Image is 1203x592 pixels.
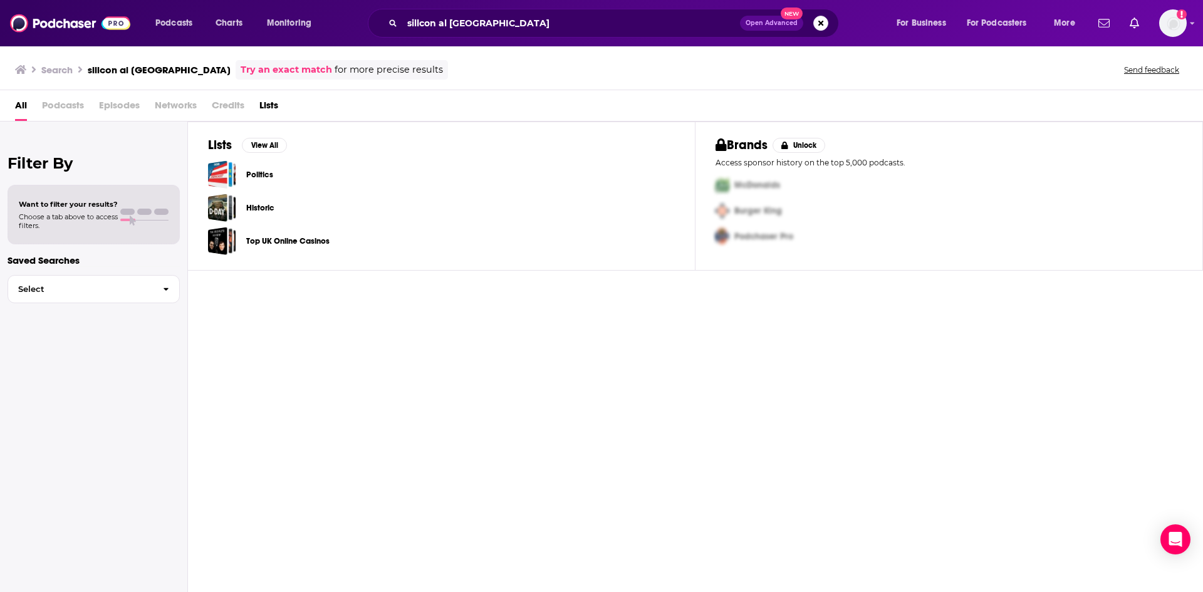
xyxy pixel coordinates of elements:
a: Show notifications dropdown [1093,13,1115,34]
img: Second Pro Logo [711,198,734,224]
span: for more precise results [335,63,443,77]
a: Charts [207,13,250,33]
div: Open Intercom Messenger [1160,524,1190,554]
button: Show profile menu [1159,9,1187,37]
a: Politics [246,168,273,182]
a: ListsView All [208,137,287,153]
a: All [15,95,27,121]
img: User Profile [1159,9,1187,37]
span: Monitoring [267,14,311,32]
h2: Brands [716,137,768,153]
button: Open AdvancedNew [740,16,803,31]
span: For Podcasters [967,14,1027,32]
a: Politics [208,160,236,189]
span: Episodes [99,95,140,121]
a: Try an exact match [241,63,332,77]
span: McDonalds [734,180,780,190]
img: Podchaser - Follow, Share and Rate Podcasts [10,11,130,35]
span: Select [8,285,153,293]
button: Select [8,275,180,303]
p: Access sponsor history on the top 5,000 podcasts. [716,158,1182,167]
span: New [781,8,803,19]
button: open menu [1045,13,1091,33]
img: Third Pro Logo [711,224,734,249]
a: Show notifications dropdown [1125,13,1144,34]
button: open menu [147,13,209,33]
p: Saved Searches [8,254,180,266]
input: Search podcasts, credits, & more... [402,13,740,33]
a: Historic [208,194,236,222]
span: Logged in as ShoutComms [1159,9,1187,37]
svg: Add a profile image [1177,9,1187,19]
h3: Search [41,64,73,76]
a: Top UK Online Casinos [208,227,236,255]
span: Podcasts [42,95,84,121]
button: open menu [888,13,962,33]
span: Credits [212,95,244,121]
button: Unlock [773,138,826,153]
span: Podchaser Pro [734,231,793,242]
span: Charts [216,14,242,32]
span: Podcasts [155,14,192,32]
button: open menu [959,13,1045,33]
span: More [1054,14,1075,32]
span: Burger King [734,205,782,216]
span: Networks [155,95,197,121]
h3: sillcon al [GEOGRAPHIC_DATA] [88,64,231,76]
button: open menu [258,13,328,33]
span: Choose a tab above to access filters. [19,212,118,230]
a: Top UK Online Casinos [246,234,330,248]
div: Search podcasts, credits, & more... [380,9,851,38]
span: Want to filter your results? [19,200,118,209]
a: Lists [259,95,278,121]
h2: Lists [208,137,232,153]
span: For Business [897,14,946,32]
h2: Filter By [8,154,180,172]
button: View All [242,138,287,153]
a: Historic [246,201,274,215]
img: First Pro Logo [711,172,734,198]
button: Send feedback [1120,65,1183,75]
span: Open Advanced [746,20,798,26]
